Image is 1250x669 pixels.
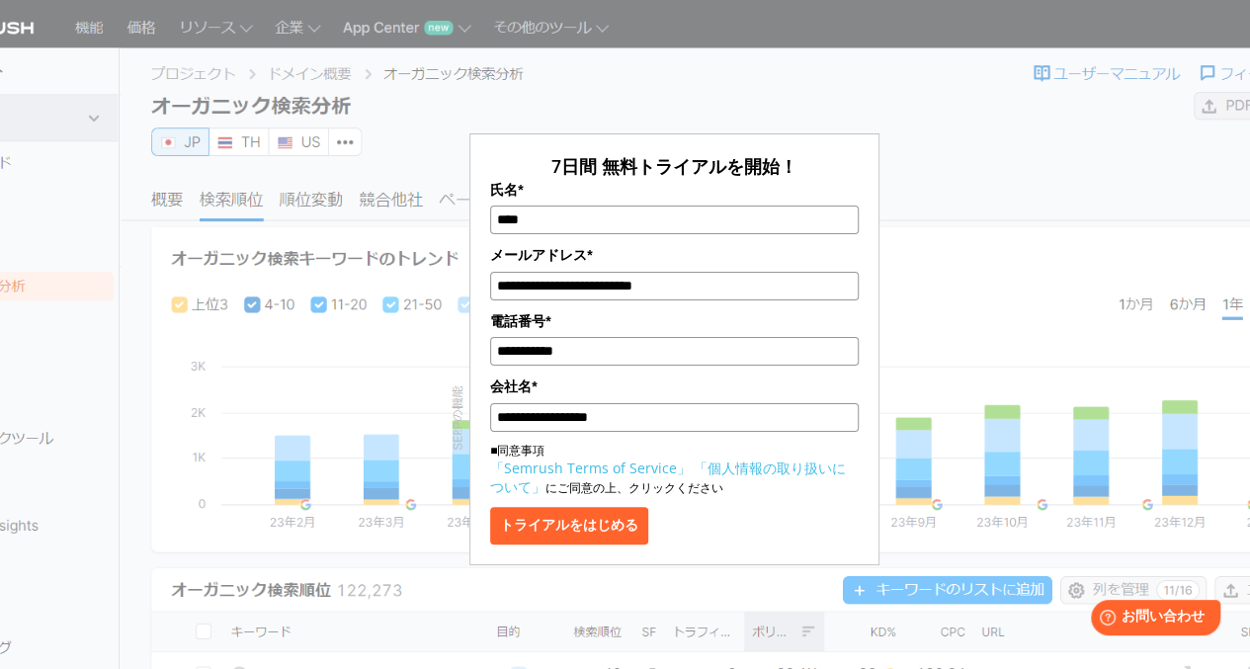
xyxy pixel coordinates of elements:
[490,459,691,477] a: 「Semrush Terms of Service」
[490,310,859,332] label: 電話番号*
[551,154,797,178] span: 7日間 無料トライアルを開始！
[490,459,846,496] a: 「個人情報の取り扱いについて」
[1074,592,1228,647] iframe: Help widget launcher
[490,442,859,497] p: ■同意事項 にご同意の上、クリックください
[490,507,648,544] button: トライアルをはじめる
[490,244,859,266] label: メールアドレス*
